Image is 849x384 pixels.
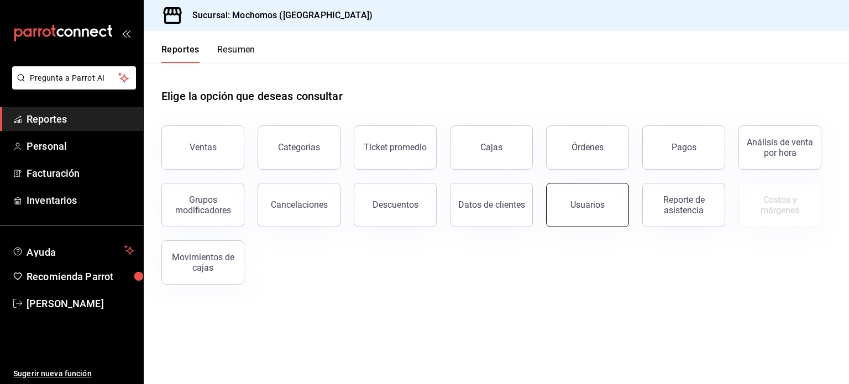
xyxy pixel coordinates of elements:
[27,193,134,208] span: Inventarios
[217,44,255,63] button: Resumen
[738,125,821,170] button: Análisis de venta por hora
[642,125,725,170] button: Pagos
[458,199,525,210] div: Datos de clientes
[364,142,427,152] div: Ticket promedio
[546,183,629,227] button: Usuarios
[570,199,605,210] div: Usuarios
[30,72,119,84] span: Pregunta a Parrot AI
[169,252,237,273] div: Movimientos de cajas
[27,244,120,257] span: Ayuda
[746,194,814,215] div: Costos y márgenes
[271,199,328,210] div: Cancelaciones
[190,142,217,152] div: Ventas
[27,166,134,181] span: Facturación
[161,240,244,285] button: Movimientos de cajas
[161,125,244,170] button: Ventas
[161,88,343,104] h1: Elige la opción que deseas consultar
[169,194,237,215] div: Grupos modificadores
[480,141,503,154] div: Cajas
[354,183,437,227] button: Descuentos
[649,194,718,215] div: Reporte de asistencia
[122,29,130,38] button: open_drawer_menu
[184,9,373,22] h3: Sucursal: Mochomos ([GEOGRAPHIC_DATA])
[12,66,136,90] button: Pregunta a Parrot AI
[258,125,340,170] button: Categorías
[450,183,533,227] button: Datos de clientes
[27,296,134,311] span: [PERSON_NAME]
[373,199,418,210] div: Descuentos
[278,142,320,152] div: Categorías
[161,44,255,63] div: navigation tabs
[258,183,340,227] button: Cancelaciones
[546,125,629,170] button: Órdenes
[642,183,725,227] button: Reporte de asistencia
[450,125,533,170] a: Cajas
[27,139,134,154] span: Personal
[8,80,136,92] a: Pregunta a Parrot AI
[27,269,134,284] span: Recomienda Parrot
[161,183,244,227] button: Grupos modificadores
[161,44,200,63] button: Reportes
[13,368,134,380] span: Sugerir nueva función
[572,142,604,152] div: Órdenes
[672,142,696,152] div: Pagos
[738,183,821,227] button: Contrata inventarios para ver este reporte
[27,112,134,127] span: Reportes
[354,125,437,170] button: Ticket promedio
[746,137,814,158] div: Análisis de venta por hora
